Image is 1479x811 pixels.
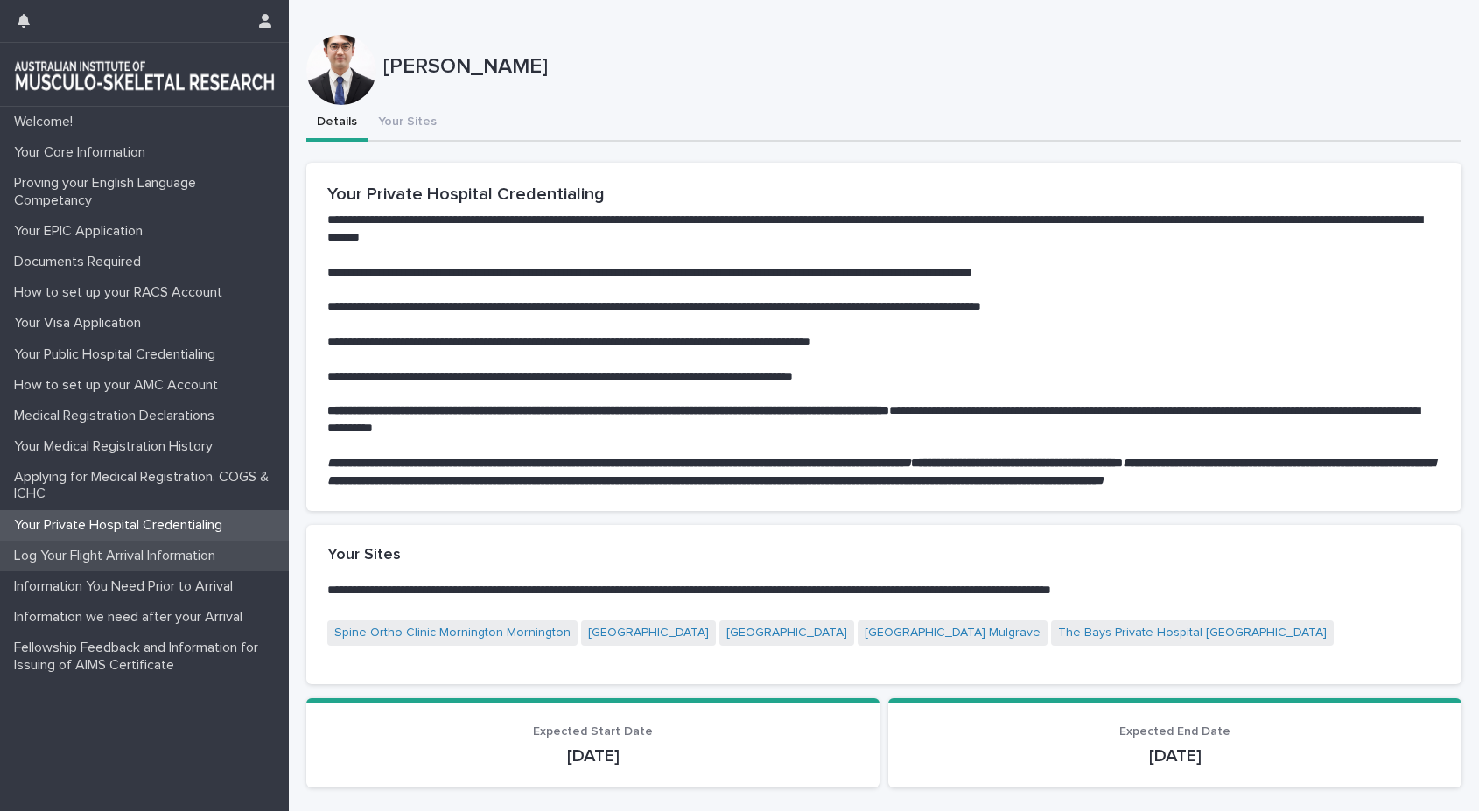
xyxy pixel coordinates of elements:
[7,578,247,595] p: Information You Need Prior to Arrival
[1058,624,1327,642] a: The Bays Private Hospital [GEOGRAPHIC_DATA]
[7,640,289,673] p: Fellowship Feedback and Information for Issuing of AIMS Certificate
[7,284,236,301] p: How to set up your RACS Account
[327,745,859,766] p: [DATE]
[7,175,289,208] p: Proving your English Language Competancy
[327,184,1440,205] h2: Your Private Hospital Credentialing
[7,315,155,332] p: Your Visa Application
[7,408,228,424] p: Medical Registration Declarations
[7,254,155,270] p: Documents Required
[7,346,229,363] p: Your Public Hospital Credentialing
[1119,725,1230,738] span: Expected End Date
[306,105,368,142] button: Details
[909,745,1440,766] p: [DATE]
[7,223,157,240] p: Your EPIC Application
[7,548,229,564] p: Log Your Flight Arrival Information
[383,54,1454,80] p: [PERSON_NAME]
[7,144,159,161] p: Your Core Information
[865,624,1041,642] a: [GEOGRAPHIC_DATA] Mulgrave
[14,57,275,92] img: 1xcjEmqDTcmQhduivVBy
[7,377,232,394] p: How to set up your AMC Account
[327,546,401,565] h2: Your Sites
[7,517,236,534] p: Your Private Hospital Credentialing
[726,624,847,642] a: [GEOGRAPHIC_DATA]
[7,469,289,502] p: Applying for Medical Registration. COGS & ICHC
[7,114,87,130] p: Welcome!
[588,624,709,642] a: [GEOGRAPHIC_DATA]
[7,609,256,626] p: Information we need after your Arrival
[368,105,447,142] button: Your Sites
[533,725,653,738] span: Expected Start Date
[7,438,227,455] p: Your Medical Registration History
[334,624,571,642] a: Spine Ortho Clinic Mornington Mornington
